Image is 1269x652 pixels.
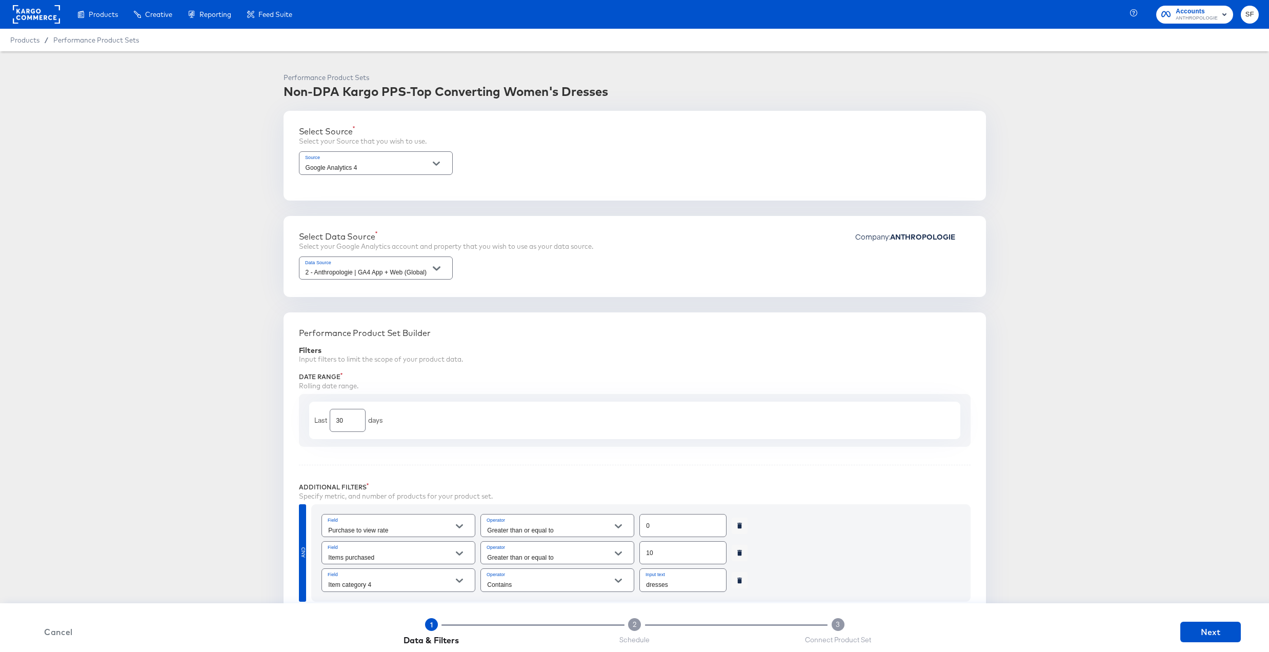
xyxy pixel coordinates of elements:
button: Open [452,546,467,561]
div: Filters [299,346,971,354]
div: Select Source [299,126,427,136]
span: Feed Suite [258,10,292,18]
div: Last [314,416,327,425]
button: AccountsANTHROPOLOGIE [1156,6,1233,24]
input: Enter a number [640,538,726,560]
span: Products [10,36,39,44]
a: Performance Product Sets [53,36,139,44]
span: 1 [430,621,433,629]
span: / [39,36,53,44]
span: Data & Filters [404,635,459,645]
div: Performance Product Sets [284,73,608,83]
input: Input search term [640,569,726,591]
span: Accounts [1176,6,1218,17]
div: Select your Source that you wish to use. [299,136,427,146]
button: Open [429,156,444,171]
div: Input filters to limit the scope of your product data. [299,354,971,364]
button: Open [452,573,467,588]
span: Products [89,10,118,18]
button: Cancel [28,625,89,639]
span: SF [1245,9,1255,21]
button: Open [452,519,467,534]
span: Connect Product Set [805,635,871,645]
button: Open [611,573,626,588]
div: AND [300,548,308,558]
div: Non-DPA Kargo PPS-Top Converting Women's Dresses [284,83,608,100]
span: Creative [145,10,172,18]
button: SF [1241,6,1259,24]
span: Reporting [199,10,231,18]
div: Additional Filters [299,483,971,491]
div: Date Range [299,373,971,381]
button: Open [429,261,444,276]
div: ANTHROPOLOGIE [890,233,971,241]
div: Company: [855,231,971,254]
div: Select Data Source [299,231,593,242]
span: ANTHROPOLOGIE [1176,14,1218,23]
span: 2 [633,620,637,629]
button: Next [1180,622,1241,642]
div: Select your Google Analytics account and property that you wish to use as your data source. [299,242,593,251]
input: Enter a number [330,405,365,427]
span: Schedule [619,635,650,645]
span: Next [1184,625,1237,639]
input: Enter a number [640,510,726,532]
div: Performance Product Set Builder [299,328,971,338]
div: Specify metric, and number of products for your product set. [299,491,971,501]
div: Rolling date range. [299,381,971,391]
button: Open [611,546,626,561]
span: Cancel [32,625,85,639]
div: days [368,416,383,425]
button: Open [611,519,626,534]
span: 3 [836,620,840,629]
